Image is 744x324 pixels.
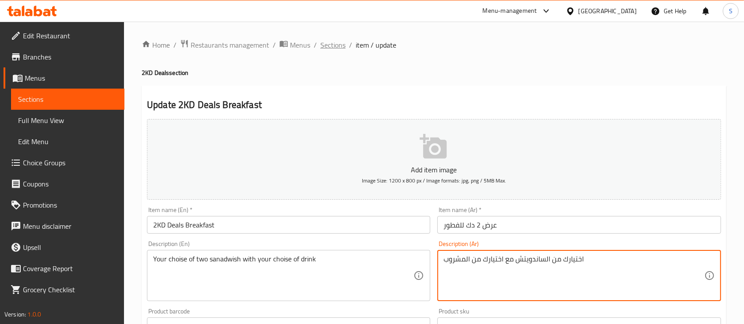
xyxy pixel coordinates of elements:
[320,40,346,50] a: Sections
[579,6,637,16] div: [GEOGRAPHIC_DATA]
[147,216,430,234] input: Enter name En
[18,136,117,147] span: Edit Menu
[443,255,704,297] textarea: اختيارك من الساندويتش مع اختيارك من المشروب
[23,200,117,210] span: Promotions
[11,110,124,131] a: Full Menu View
[4,216,124,237] a: Menu disclaimer
[23,179,117,189] span: Coupons
[362,175,506,186] span: Image Size: 1200 x 800 px / Image formats: jpg, png / 5MB Max.
[4,279,124,300] a: Grocery Checklist
[4,237,124,258] a: Upsell
[437,216,721,234] input: Enter name Ar
[4,25,124,46] a: Edit Restaurant
[147,98,721,112] h2: Update 2KD Deals Breakfast
[153,255,413,297] textarea: Your choise of two sanadwish with your choise of drink
[279,39,310,51] a: Menus
[147,119,721,200] button: Add item imageImage Size: 1200 x 800 px / Image formats: jpg, png / 5MB Max.
[23,30,117,41] span: Edit Restaurant
[23,221,117,231] span: Menu disclaimer
[25,73,117,83] span: Menus
[18,115,117,126] span: Full Menu View
[4,194,124,216] a: Promotions
[142,40,170,50] a: Home
[142,68,726,77] h4: 2KD Deals section
[173,40,177,50] li: /
[273,40,276,50] li: /
[4,309,26,320] span: Version:
[356,40,396,50] span: item / update
[23,157,117,168] span: Choice Groups
[729,6,733,16] span: S
[191,40,269,50] span: Restaurants management
[11,89,124,110] a: Sections
[4,46,124,67] a: Branches
[483,6,537,16] div: Menu-management
[290,40,310,50] span: Menus
[23,52,117,62] span: Branches
[4,67,124,89] a: Menus
[4,173,124,194] a: Coupons
[142,39,726,51] nav: breadcrumb
[18,94,117,104] span: Sections
[4,152,124,173] a: Choice Groups
[4,258,124,279] a: Coverage Report
[161,164,707,175] p: Add item image
[23,284,117,295] span: Grocery Checklist
[349,40,352,50] li: /
[11,131,124,152] a: Edit Menu
[180,39,269,51] a: Restaurants management
[314,40,317,50] li: /
[27,309,41,320] span: 1.0.0
[23,242,117,253] span: Upsell
[23,263,117,274] span: Coverage Report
